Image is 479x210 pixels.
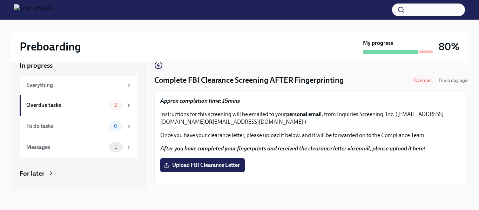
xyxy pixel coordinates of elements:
strong: personal email [286,111,322,117]
div: Messages [26,143,106,151]
a: Archived [20,189,137,198]
span: Upload FBI Clearance Letter [165,162,240,169]
div: For later [20,169,45,178]
span: 1 [110,144,121,150]
a: Messages1 [20,137,137,158]
p: Once you have your clearance letter, please upload it below, and it will be forwarded on to the C... [160,131,462,139]
span: 2 [110,102,121,108]
span: August 18th, 2025 08:00 [439,77,468,84]
h3: 80% [439,40,459,53]
div: Overdue tasks [26,101,106,109]
a: Overdue tasks2 [20,95,137,116]
div: Everything [26,81,123,89]
h4: Complete FBI Clearance Screening AFTER Fingerprinting [154,75,344,86]
h2: Preboarding [20,40,81,54]
span: 0 [110,123,122,129]
strong: a day ago [447,77,468,83]
a: In progress [20,61,137,70]
label: Upload FBI Clearance Letter [160,158,245,172]
strong: After you have completed your fingerprints and received the clearance letter via email, please up... [160,145,426,152]
a: Everything [20,76,137,95]
p: Instructions for this screening will be emailed to your , from Inquiries Screening, Inc. ([EMAIL_... [160,110,462,126]
strong: My progress [363,39,393,47]
span: Due [439,77,468,83]
a: For later [20,169,137,178]
a: To do tasks0 [20,116,137,137]
strong: OR [205,118,212,125]
img: CharlieHealth [14,4,53,15]
strong: Approx completion time: 15mins [160,97,240,104]
div: To do tasks [26,122,106,130]
span: Overdue [410,78,436,83]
